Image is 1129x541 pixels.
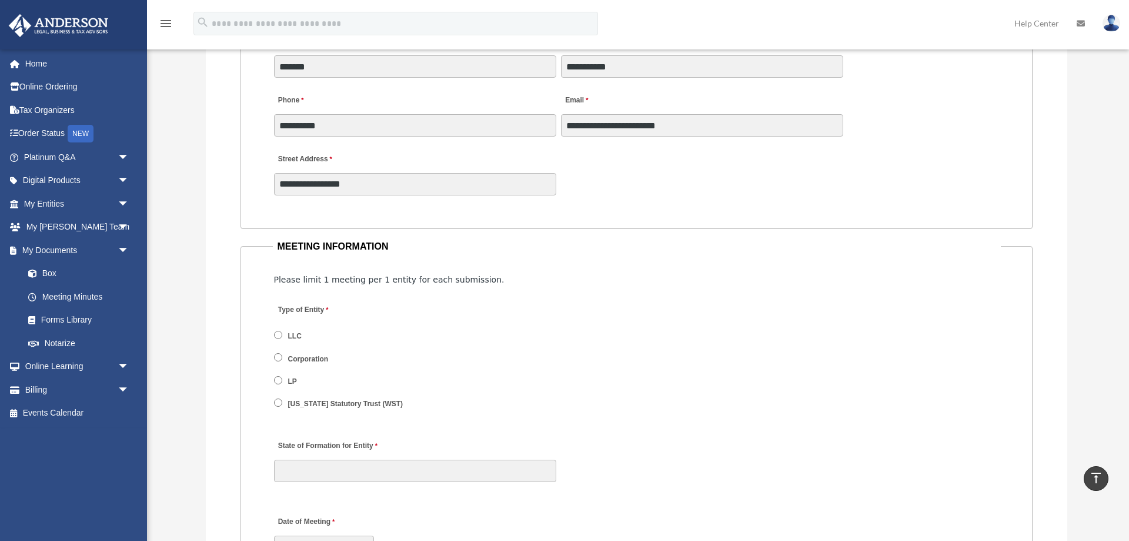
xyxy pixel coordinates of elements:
a: Online Ordering [8,75,147,99]
span: arrow_drop_down [118,215,141,240]
a: Meeting Minutes [16,285,141,308]
legend: MEETING INFORMATION [273,238,1001,255]
a: Billingarrow_drop_down [8,378,147,401]
a: Digital Productsarrow_drop_down [8,169,147,192]
img: User Pic [1103,15,1120,32]
a: My [PERSON_NAME] Teamarrow_drop_down [8,215,147,239]
span: arrow_drop_down [118,192,141,216]
i: menu [159,16,173,31]
a: Online Learningarrow_drop_down [8,355,147,379]
label: Street Address [274,151,386,167]
label: State of Formation for Entity [274,438,380,454]
a: Box [16,262,147,286]
label: Email [561,92,591,108]
a: menu [159,21,173,31]
i: search [196,16,209,29]
span: arrow_drop_down [118,145,141,170]
label: Corporation [285,354,333,364]
label: Date of Meeting [274,515,386,530]
span: arrow_drop_down [118,169,141,193]
a: vertical_align_top [1084,466,1108,491]
span: arrow_drop_down [118,378,141,402]
img: Anderson Advisors Platinum Portal [5,14,112,37]
label: Type of Entity [274,302,386,318]
a: Tax Organizers [8,98,147,122]
a: Events Calendar [8,401,147,425]
label: Phone [274,92,307,108]
a: Forms Library [16,308,147,332]
a: Notarize [16,331,147,355]
i: vertical_align_top [1089,471,1103,485]
a: My Documentsarrow_drop_down [8,238,147,262]
label: [US_STATE] Statutory Trust (WST) [285,399,407,410]
span: arrow_drop_down [118,355,141,379]
a: Home [8,52,147,75]
label: LP [285,377,302,387]
span: arrow_drop_down [118,238,141,263]
span: Please limit 1 meeting per 1 entity for each submission. [274,275,505,284]
a: My Entitiesarrow_drop_down [8,192,147,215]
div: NEW [68,125,93,142]
a: Platinum Q&Aarrow_drop_down [8,145,147,169]
a: Order StatusNEW [8,122,147,146]
label: LLC [285,331,306,342]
